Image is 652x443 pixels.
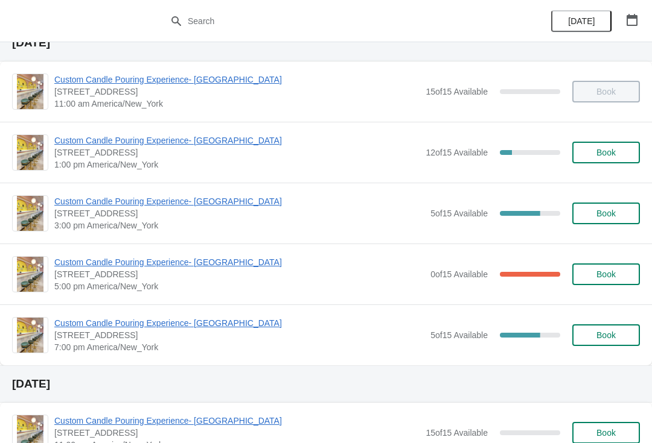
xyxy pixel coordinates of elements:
[596,330,616,340] span: Book
[54,329,424,341] span: [STREET_ADDRESS]
[596,269,616,279] span: Book
[54,195,424,207] span: Custom Candle Pouring Experience- [GEOGRAPHIC_DATA]
[54,317,424,329] span: Custom Candle Pouring Experience- [GEOGRAPHIC_DATA]
[572,203,640,224] button: Book
[54,256,424,268] span: Custom Candle Pouring Experience- [GEOGRAPHIC_DATA]
[54,268,424,280] span: [STREET_ADDRESS]
[551,10,612,32] button: [DATE]
[430,269,488,279] span: 0 of 15 Available
[596,209,616,218] span: Book
[426,148,488,157] span: 12 of 15 Available
[54,74,420,86] span: Custom Candle Pouring Experience- [GEOGRAPHIC_DATA]
[596,428,616,438] span: Book
[54,219,424,231] span: 3:00 pm America/New_York
[572,324,640,346] button: Book
[426,428,488,438] span: 15 of 15 Available
[596,148,616,157] span: Book
[54,98,420,110] span: 11:00 am America/New_York
[17,318,43,353] img: Custom Candle Pouring Experience- Delray Beach | 415 East Atlantic Avenue, Delray Beach, FL, USA ...
[430,209,488,218] span: 5 of 15 Available
[426,87,488,96] span: 15 of 15 Available
[54,86,420,98] span: [STREET_ADDRESS]
[54,280,424,292] span: 5:00 pm America/New_York
[17,257,43,292] img: Custom Candle Pouring Experience- Delray Beach | 415 East Atlantic Avenue, Delray Beach, FL, USA ...
[54,159,420,171] span: 1:00 pm America/New_York
[54,207,424,219] span: [STREET_ADDRESS]
[568,16,595,26] span: [DATE]
[17,135,43,170] img: Custom Candle Pouring Experience- Delray Beach | 415 East Atlantic Avenue, Delray Beach, FL, USA ...
[54,341,424,353] span: 7:00 pm America/New_York
[54,134,420,146] span: Custom Candle Pouring Experience- [GEOGRAPHIC_DATA]
[12,378,640,390] h2: [DATE]
[54,146,420,159] span: [STREET_ADDRESS]
[12,37,640,49] h2: [DATE]
[187,10,489,32] input: Search
[17,74,43,109] img: Custom Candle Pouring Experience- Delray Beach | 415 East Atlantic Avenue, Delray Beach, FL, USA ...
[54,415,420,427] span: Custom Candle Pouring Experience- [GEOGRAPHIC_DATA]
[17,196,43,231] img: Custom Candle Pouring Experience- Delray Beach | 415 East Atlantic Avenue, Delray Beach, FL, USA ...
[572,263,640,285] button: Book
[430,330,488,340] span: 5 of 15 Available
[54,427,420,439] span: [STREET_ADDRESS]
[572,142,640,163] button: Book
